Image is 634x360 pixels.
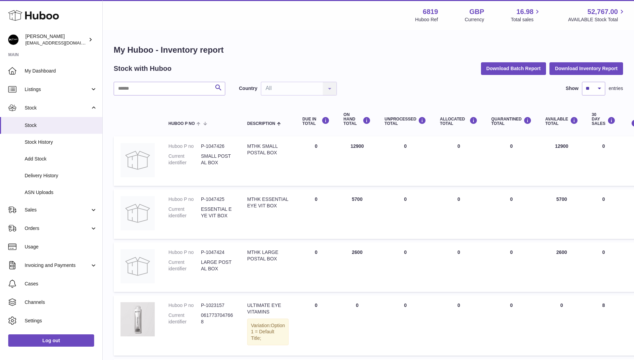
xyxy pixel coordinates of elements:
[609,85,623,92] span: entries
[491,117,532,126] div: QUARANTINED Total
[384,117,426,126] div: UNPROCESSED Total
[302,117,330,126] div: DUE IN TOTAL
[168,121,195,126] span: Huboo P no
[295,242,337,292] td: 0
[8,35,18,45] img: amar@mthk.com
[25,33,87,46] div: [PERSON_NAME]
[516,7,533,16] span: 16.98
[168,302,201,309] dt: Huboo P no
[25,262,90,269] span: Invoicing and Payments
[538,242,585,292] td: 2600
[25,318,97,324] span: Settings
[201,259,233,272] dd: LARGE POSTAL BOX
[114,44,623,55] h1: My Huboo - Inventory report
[247,319,289,346] div: Variation:
[25,225,90,232] span: Orders
[168,249,201,256] dt: Huboo P no
[168,196,201,203] dt: Huboo P no
[433,242,484,292] td: 0
[415,16,438,23] div: Huboo Ref
[585,242,622,292] td: 0
[343,113,371,126] div: ON HAND Total
[201,249,233,256] dd: P-1047424
[510,143,513,149] span: 0
[201,143,233,150] dd: P-1047426
[510,196,513,202] span: 0
[295,295,337,356] td: 0
[423,7,438,16] strong: 6819
[201,302,233,309] dd: P-1023157
[481,62,546,75] button: Download Batch Report
[247,196,289,209] div: MTHK ESSENTIAL EYE VIT BOX
[337,136,378,186] td: 12900
[378,189,433,239] td: 0
[378,295,433,356] td: 0
[511,7,541,23] a: 16.98 Total sales
[201,312,233,325] dd: 0617737047668
[587,7,618,16] span: 52,767.00
[25,68,97,74] span: My Dashboard
[433,136,484,186] td: 0
[25,139,97,145] span: Stock History
[168,206,201,219] dt: Current identifier
[585,136,622,186] td: 0
[25,207,90,213] span: Sales
[201,206,233,219] dd: ESSENTIAL EYE VIT BOX
[25,105,90,111] span: Stock
[25,40,101,46] span: [EMAIL_ADDRESS][DOMAIN_NAME]
[121,196,155,230] img: product image
[549,62,623,75] button: Download Inventory Report
[25,281,97,287] span: Cases
[247,121,275,126] span: Description
[337,242,378,292] td: 2600
[510,303,513,308] span: 0
[295,136,337,186] td: 0
[8,334,94,347] a: Log out
[168,153,201,166] dt: Current identifier
[568,7,626,23] a: 52,767.00 AVAILABLE Stock Total
[585,295,622,356] td: 8
[337,189,378,239] td: 5700
[566,85,579,92] label: Show
[378,136,433,186] td: 0
[121,249,155,283] img: product image
[295,189,337,239] td: 0
[433,295,484,356] td: 0
[168,312,201,325] dt: Current identifier
[585,189,622,239] td: 0
[247,302,289,315] div: ULTIMATE EYE VITAMINS
[433,189,484,239] td: 0
[251,323,285,341] span: Option 1 = Default Title;
[592,113,616,126] div: 30 DAY SALES
[114,64,172,73] h2: Stock with Huboo
[25,122,97,129] span: Stock
[168,143,201,150] dt: Huboo P no
[337,295,378,356] td: 0
[545,117,578,126] div: AVAILABLE Total
[25,156,97,162] span: Add Stock
[201,153,233,166] dd: SMALL POSTAL BOX
[25,299,97,306] span: Channels
[239,85,257,92] label: Country
[469,7,484,16] strong: GBP
[440,117,478,126] div: ALLOCATED Total
[247,143,289,156] div: MTHK SMALL POSTAL BOX
[510,249,513,255] span: 0
[25,189,97,196] span: ASN Uploads
[568,16,626,23] span: AVAILABLE Stock Total
[25,172,97,179] span: Delivery History
[121,143,155,177] img: product image
[538,189,585,239] td: 5700
[121,302,155,336] img: product image
[511,16,541,23] span: Total sales
[247,249,289,262] div: MTHK LARGE POSTAL BOX
[201,196,233,203] dd: P-1047425
[25,86,90,93] span: Listings
[538,136,585,186] td: 12900
[168,259,201,272] dt: Current identifier
[378,242,433,292] td: 0
[538,295,585,356] td: 0
[465,16,484,23] div: Currency
[25,244,97,250] span: Usage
